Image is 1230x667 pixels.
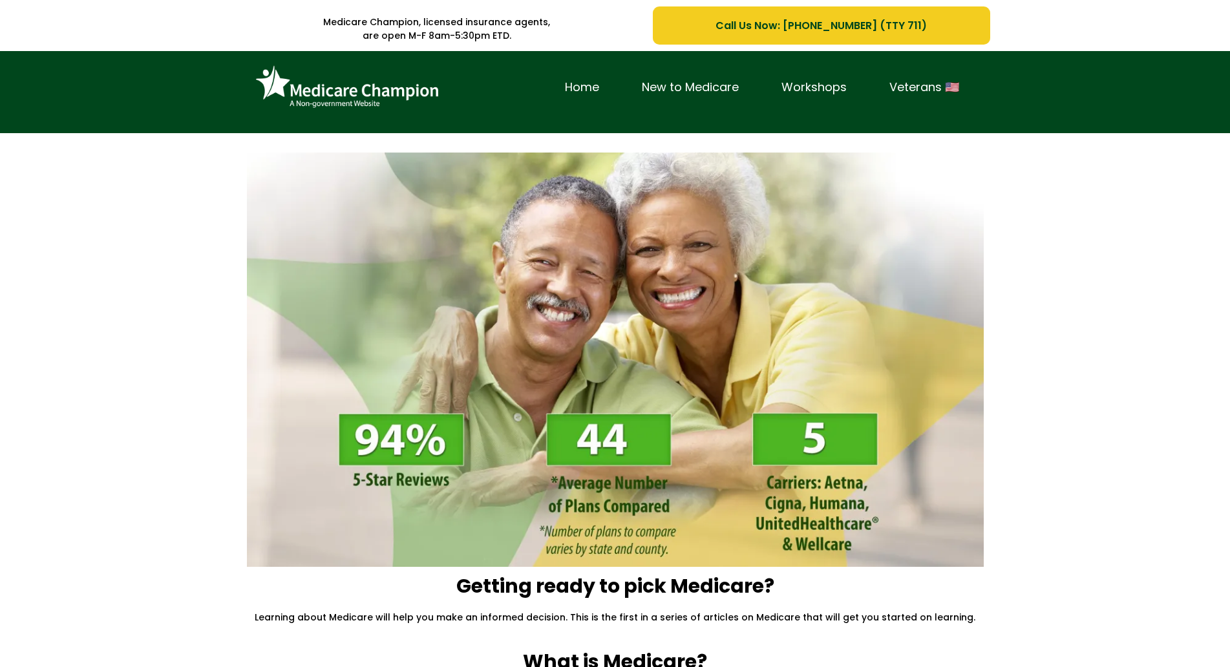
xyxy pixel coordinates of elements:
a: Call Us Now: 1-833-823-1990 (TTY 711) [653,6,990,45]
span: Call Us Now: [PHONE_NUMBER] (TTY 711) [716,17,927,34]
p: Learning about Medicare will help you make an informed decision. This is the first in a series of... [240,611,990,623]
img: Brand Logo [250,61,444,114]
a: Home [544,78,620,98]
strong: Getting ready to pick Medicare? [456,572,774,600]
a: New to Medicare [620,78,760,98]
p: are open M-F 8am-5:30pm ETD. [240,29,634,43]
p: Medicare Champion, licensed insurance agents, [240,16,634,29]
a: Veterans 🇺🇸 [868,78,981,98]
a: Workshops [760,78,868,98]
